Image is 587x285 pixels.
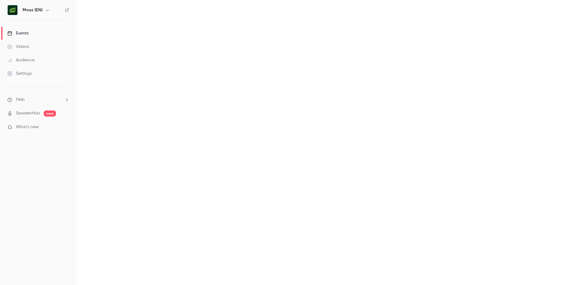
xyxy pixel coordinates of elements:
[16,124,39,130] span: What's new
[16,96,25,103] span: Help
[44,110,56,117] span: new
[7,44,29,50] div: Videos
[7,70,32,77] div: Settings
[8,5,17,15] img: Moss (EN)
[16,110,40,117] a: SpeakerHub
[7,96,69,103] li: help-dropdown-opener
[23,7,42,13] h6: Moss (EN)
[7,30,28,36] div: Events
[7,57,35,63] div: Audience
